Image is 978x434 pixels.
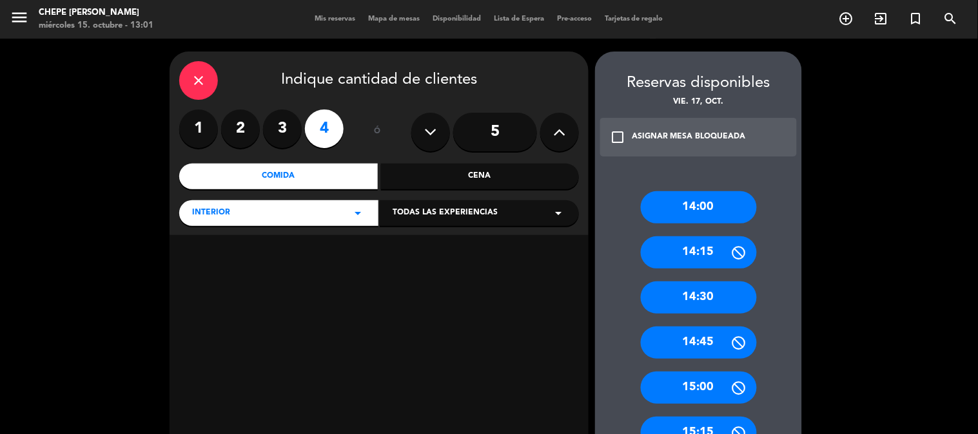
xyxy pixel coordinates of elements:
div: 15:00 [641,372,757,404]
button: menu [10,8,29,32]
i: check_box_outline_blank [610,129,625,145]
div: ASIGNAR MESA BLOQUEADA [632,131,746,144]
div: Indique cantidad de clientes [179,61,579,100]
span: Interior [192,207,230,220]
i: exit_to_app [874,11,889,26]
div: Chepe [PERSON_NAME] [39,6,153,19]
label: 1 [179,109,218,148]
span: Tarjetas de regalo [598,15,670,23]
div: ó [357,109,398,155]
i: arrow_drop_down [551,205,566,221]
span: Mapa de mesas [362,15,426,23]
div: miércoles 15. octubre - 13:01 [39,19,153,32]
span: Lista de Espera [487,15,551,23]
i: menu [10,8,29,27]
i: add_circle_outline [839,11,854,26]
i: arrow_drop_down [350,205,366,221]
div: vie. 17, oct. [595,96,802,109]
div: 14:15 [641,236,757,269]
label: 2 [221,109,260,148]
span: Mis reservas [308,15,362,23]
span: Disponibilidad [426,15,487,23]
div: 14:45 [641,326,757,359]
div: Reservas disponibles [595,71,802,96]
span: Todas las experiencias [393,207,498,220]
label: 3 [263,109,302,148]
div: Comida [179,164,378,189]
span: Pre-acceso [551,15,598,23]
div: 14:30 [641,281,757,314]
i: search [943,11,959,26]
div: 14:00 [641,191,757,223]
div: Cena [381,164,580,189]
i: close [191,73,206,88]
label: 4 [305,109,344,148]
i: turned_in_not [908,11,924,26]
